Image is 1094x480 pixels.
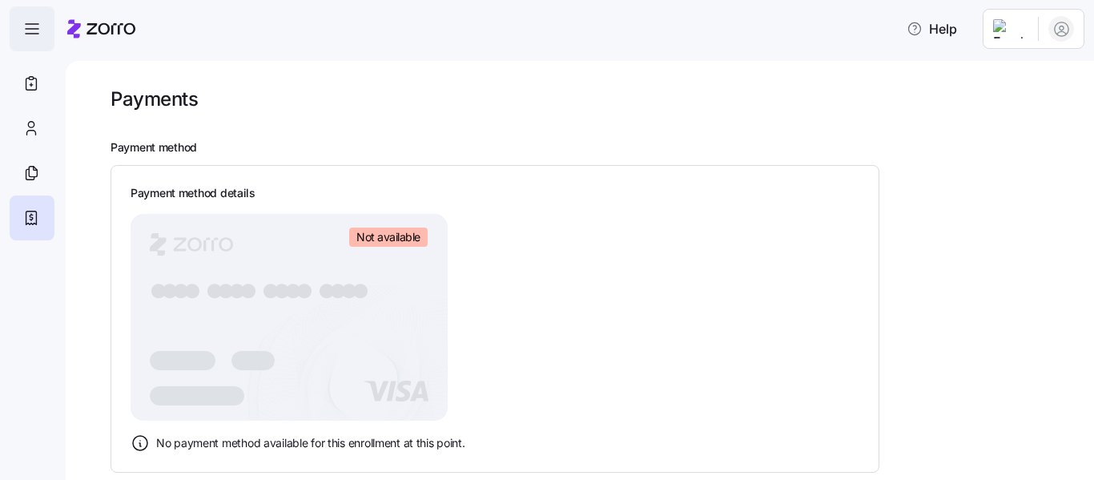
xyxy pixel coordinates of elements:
tspan: ● [262,279,280,302]
h3: Payment method details [131,185,255,201]
tspan: ● [296,279,314,302]
tspan: ● [318,279,336,302]
tspan: ● [183,279,202,302]
span: Help [907,19,957,38]
tspan: ● [150,279,168,302]
tspan: ● [284,279,303,302]
tspan: ● [273,279,292,302]
tspan: ● [239,279,258,302]
tspan: ● [172,279,191,302]
h2: Payment method [111,140,1072,155]
tspan: ● [206,279,224,302]
tspan: ● [161,279,179,302]
tspan: ● [228,279,247,302]
h1: Payments [111,87,198,111]
span: Not available [356,230,420,244]
tspan: ● [217,279,235,302]
span: No payment method available for this enrollment at this point. [156,435,465,451]
tspan: ● [340,279,359,302]
tspan: ● [329,279,348,302]
img: Employer logo [993,19,1025,38]
button: Help [894,13,970,45]
tspan: ● [352,279,370,302]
